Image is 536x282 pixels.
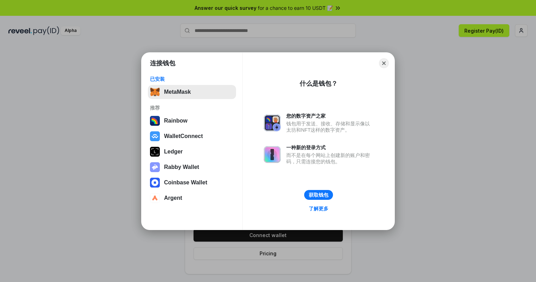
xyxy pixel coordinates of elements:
button: WalletConnect [148,129,236,143]
button: Rabby Wallet [148,160,236,174]
h1: 连接钱包 [150,59,175,67]
img: svg+xml,%3Csvg%20width%3D%2228%22%20height%3D%2228%22%20viewBox%3D%220%200%2028%2028%22%20fill%3D... [150,178,160,188]
button: MetaMask [148,85,236,99]
img: svg+xml,%3Csvg%20width%3D%22120%22%20height%3D%22120%22%20viewBox%3D%220%200%20120%20120%22%20fil... [150,116,160,126]
button: Ledger [148,145,236,159]
div: MetaMask [164,89,191,95]
div: 您的数字资产之家 [286,113,373,119]
div: Rainbow [164,118,188,124]
div: 钱包用于发送、接收、存储和显示像以太坊和NFT这样的数字资产。 [286,120,373,133]
div: 推荐 [150,105,234,111]
div: Rabby Wallet [164,164,199,170]
img: svg+xml,%3Csvg%20xmlns%3D%22http%3A%2F%2Fwww.w3.org%2F2000%2Fsvg%22%20width%3D%2228%22%20height%3... [150,147,160,157]
img: svg+xml,%3Csvg%20xmlns%3D%22http%3A%2F%2Fwww.w3.org%2F2000%2Fsvg%22%20fill%3D%22none%22%20viewBox... [264,146,281,163]
button: Rainbow [148,114,236,128]
div: 获取钱包 [309,192,328,198]
button: Coinbase Wallet [148,176,236,190]
div: 了解更多 [309,205,328,212]
img: svg+xml,%3Csvg%20fill%3D%22none%22%20height%3D%2233%22%20viewBox%3D%220%200%2035%2033%22%20width%... [150,87,160,97]
div: WalletConnect [164,133,203,139]
div: 已安装 [150,76,234,82]
img: svg+xml,%3Csvg%20xmlns%3D%22http%3A%2F%2Fwww.w3.org%2F2000%2Fsvg%22%20fill%3D%22none%22%20viewBox... [150,162,160,172]
div: Coinbase Wallet [164,179,207,186]
button: Argent [148,191,236,205]
div: 什么是钱包？ [300,79,338,88]
img: svg+xml,%3Csvg%20xmlns%3D%22http%3A%2F%2Fwww.w3.org%2F2000%2Fsvg%22%20fill%3D%22none%22%20viewBox... [264,114,281,131]
div: 而不是在每个网站上创建新的账户和密码，只需连接您的钱包。 [286,152,373,165]
button: Close [379,58,389,68]
div: 一种新的登录方式 [286,144,373,151]
div: Argent [164,195,182,201]
button: 获取钱包 [304,190,333,200]
a: 了解更多 [305,204,333,213]
div: Ledger [164,149,183,155]
img: svg+xml,%3Csvg%20width%3D%2228%22%20height%3D%2228%22%20viewBox%3D%220%200%2028%2028%22%20fill%3D... [150,131,160,141]
img: svg+xml,%3Csvg%20width%3D%2228%22%20height%3D%2228%22%20viewBox%3D%220%200%2028%2028%22%20fill%3D... [150,193,160,203]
